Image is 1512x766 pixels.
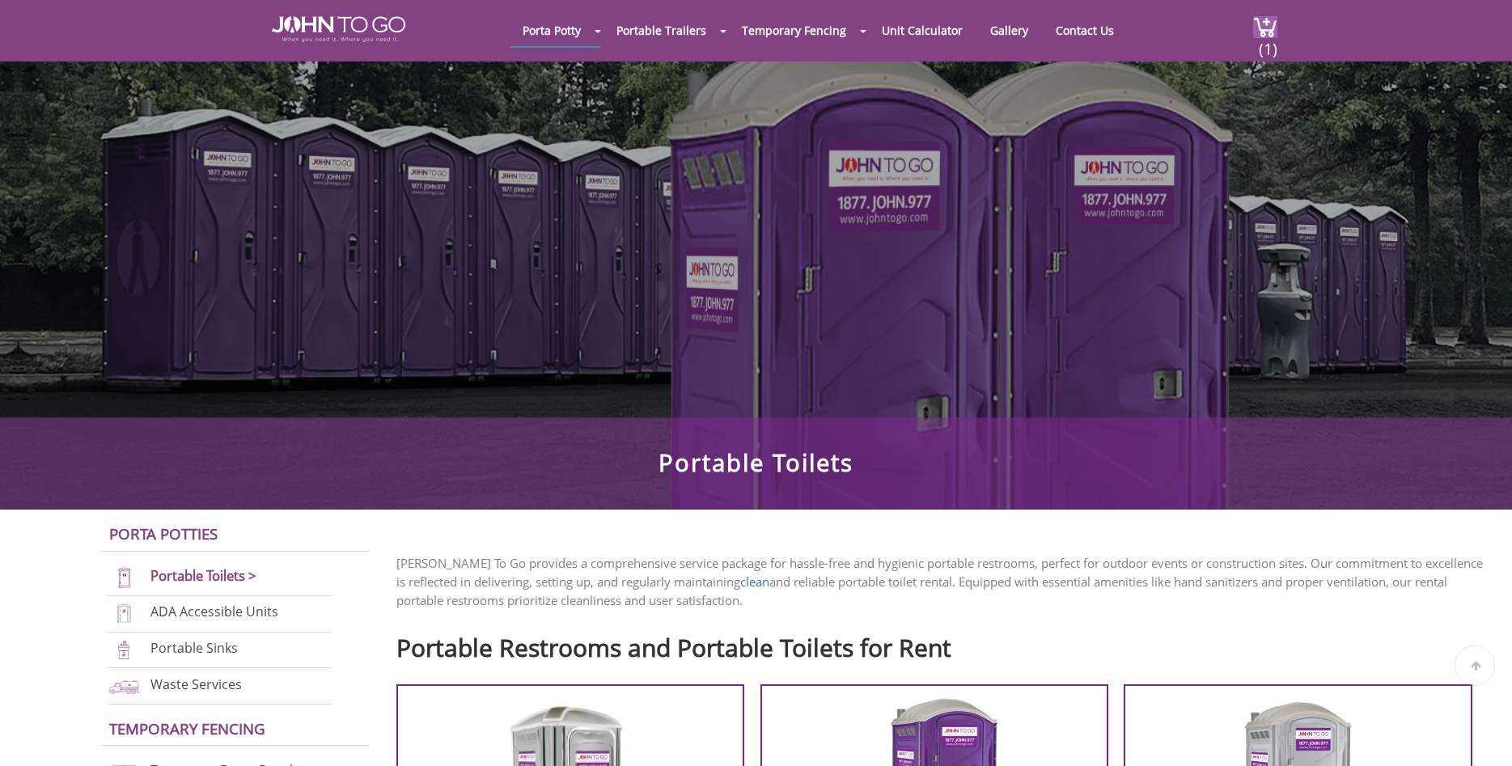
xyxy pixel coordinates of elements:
[107,639,142,661] img: portable-sinks-new.png
[1258,25,1277,60] span: (1)
[107,567,142,589] img: portable-toilets-new.png
[150,639,238,657] a: Portable Sinks
[870,15,975,46] a: Unit Calculator
[510,15,593,46] a: Porta Potty
[730,15,858,46] a: Temporary Fencing
[396,626,1488,661] h2: Portable Restrooms and Portable Toilets for Rent
[396,554,1488,610] p: [PERSON_NAME] To Go provides a comprehensive service package for hassle-free and hygienic portabl...
[107,675,142,697] img: waste-services-new.png
[978,15,1040,46] a: Gallery
[1185,342,1512,766] iframe: Live Chat Box
[740,573,769,590] a: clean
[150,603,278,621] a: ADA Accessible Units
[272,16,405,42] img: JOHN to go
[150,675,242,693] a: Waste Services
[150,566,256,585] a: Portable Toilets >
[604,15,718,46] a: Portable Trailers
[1044,15,1126,46] a: Contact Us
[107,603,142,624] img: ADA-units-new.png
[109,523,218,544] a: Porta Potties
[1253,16,1277,38] img: cart a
